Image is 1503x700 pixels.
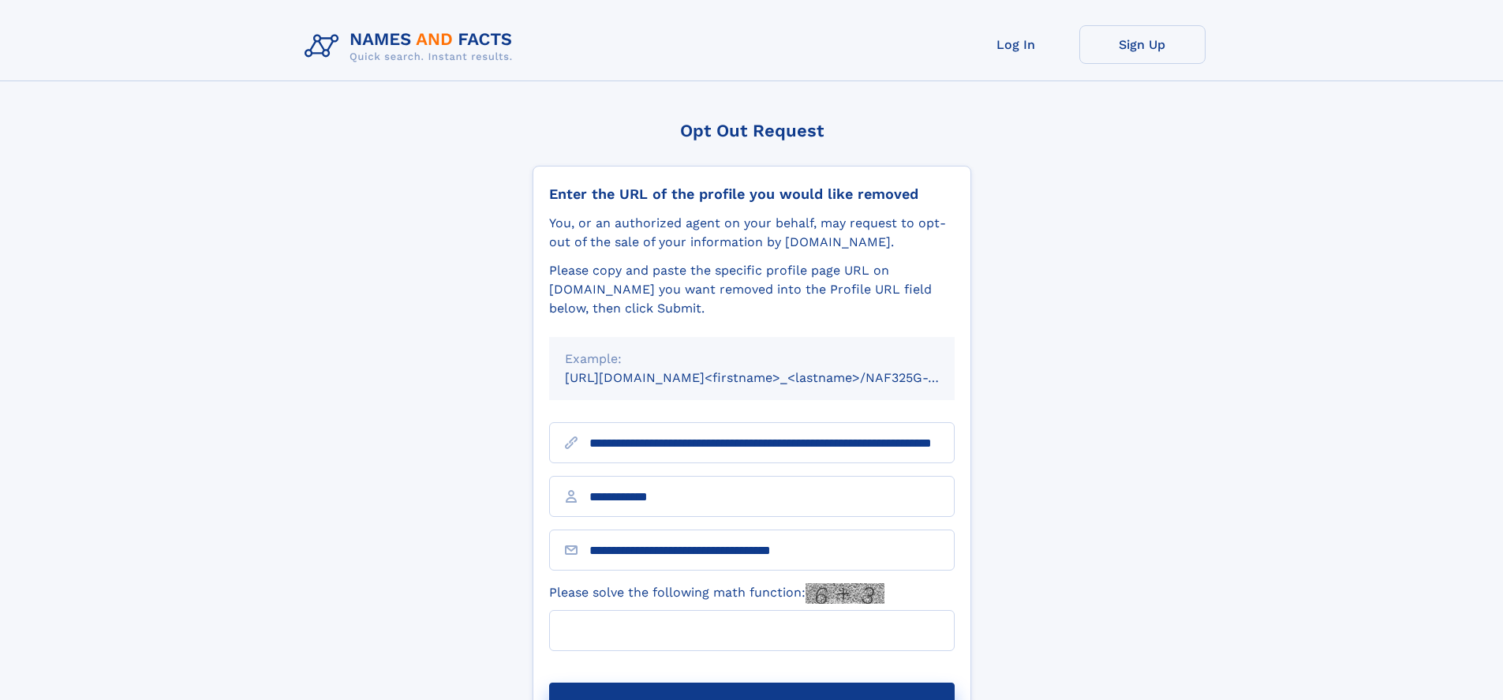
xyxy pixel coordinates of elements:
[1079,25,1206,64] a: Sign Up
[549,185,955,203] div: Enter the URL of the profile you would like removed
[953,25,1079,64] a: Log In
[533,121,971,140] div: Opt Out Request
[549,583,884,604] label: Please solve the following math function:
[298,25,525,68] img: Logo Names and Facts
[549,214,955,252] div: You, or an authorized agent on your behalf, may request to opt-out of the sale of your informatio...
[565,370,985,385] small: [URL][DOMAIN_NAME]<firstname>_<lastname>/NAF325G-xxxxxxxx
[565,350,939,369] div: Example:
[549,261,955,318] div: Please copy and paste the specific profile page URL on [DOMAIN_NAME] you want removed into the Pr...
